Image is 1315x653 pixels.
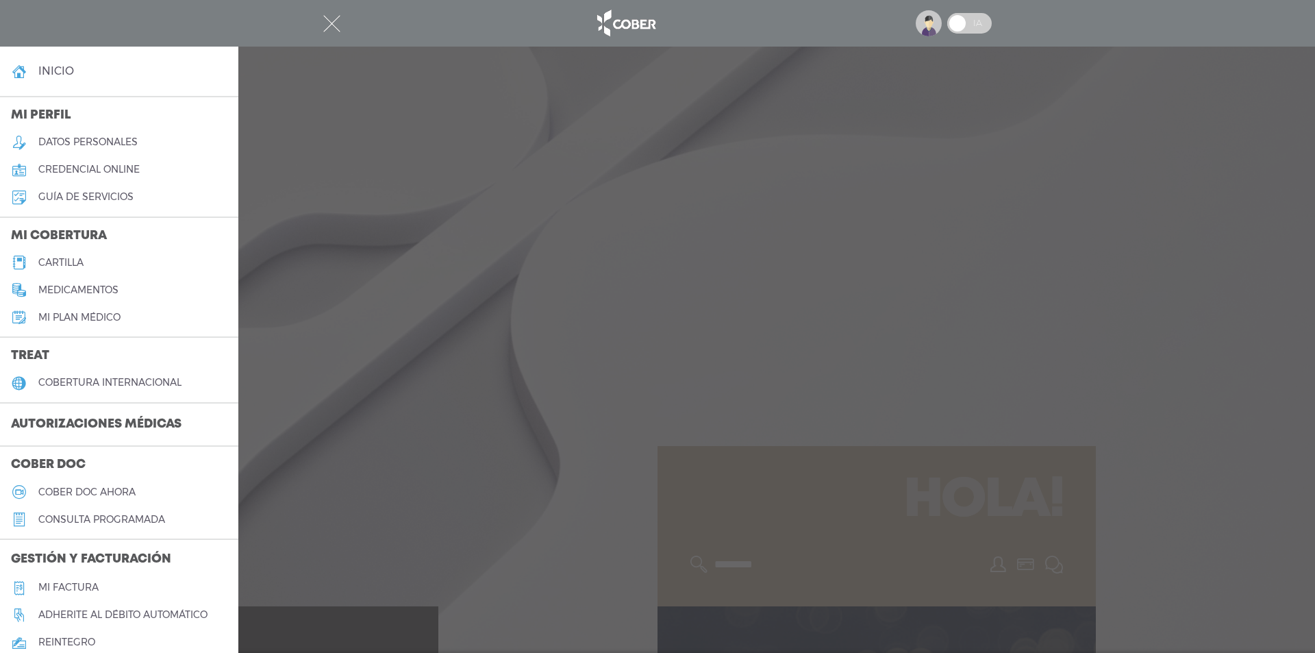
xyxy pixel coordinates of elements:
[38,312,121,323] h5: Mi plan médico
[38,582,99,593] h5: Mi factura
[38,164,140,175] h5: credencial online
[38,486,136,498] h5: Cober doc ahora
[916,10,942,36] img: profile-placeholder.svg
[38,377,181,389] h5: cobertura internacional
[38,64,74,77] h4: inicio
[38,191,134,203] h5: guía de servicios
[38,136,138,148] h5: datos personales
[38,257,84,269] h5: cartilla
[590,7,662,40] img: logo_cober_home-white.png
[38,609,208,621] h5: Adherite al débito automático
[38,284,118,296] h5: medicamentos
[323,15,340,32] img: Cober_menu-close-white.svg
[38,637,95,648] h5: reintegro
[38,514,165,526] h5: consulta programada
